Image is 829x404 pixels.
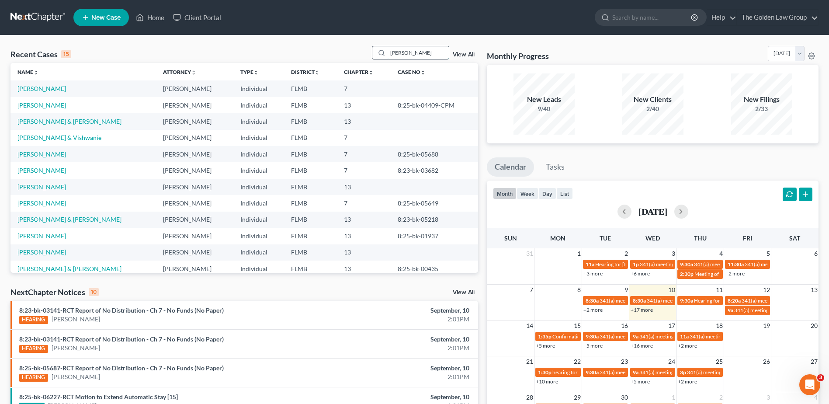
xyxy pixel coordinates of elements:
div: New Clients [622,94,683,104]
div: 2/40 [622,104,683,113]
span: 11a [586,261,594,268]
td: 8:23-bk-03682 [391,162,478,178]
a: Districtunfold_more [291,69,320,75]
span: 27 [810,356,819,367]
span: 9a [728,307,733,313]
span: 13 [810,285,819,295]
td: [PERSON_NAME] [156,212,233,228]
td: Individual [233,212,284,228]
td: FLMB [284,244,337,261]
div: 2:01PM [325,373,469,381]
td: FLMB [284,80,337,97]
span: 3 [671,248,676,259]
i: unfold_more [253,70,259,75]
td: 8:25-bk-05649 [391,195,478,211]
span: 26 [762,356,771,367]
a: +16 more [631,342,653,349]
span: 341(a) meeting for [PERSON_NAME] [600,297,684,304]
td: [PERSON_NAME] [156,162,233,178]
span: 341(a) meeting for [PERSON_NAME] [687,369,771,376]
span: 4 [718,248,724,259]
td: 13 [337,97,391,113]
iframe: Intercom live chat [799,374,820,395]
td: [PERSON_NAME] [156,130,233,146]
h3: Monthly Progress [487,51,549,61]
a: +2 more [583,306,603,313]
a: +5 more [536,342,555,349]
div: September, 10 [325,393,469,401]
span: 16 [620,320,629,331]
a: Chapterunfold_more [344,69,374,75]
a: [PERSON_NAME] [52,344,100,352]
a: [PERSON_NAME] [52,315,100,324]
span: 6 [813,248,819,259]
span: 3p [680,369,686,376]
td: [PERSON_NAME] [156,228,233,244]
div: September, 10 [325,364,469,373]
a: 8:23-bk-03141-RCT Report of No Distribution - Ch 7 - No Funds (No Paper) [19,306,224,314]
a: [PERSON_NAME] [17,150,66,158]
span: 1p [633,261,639,268]
td: 8:25-bk-04409-CPM [391,97,478,113]
button: week [517,188,538,199]
a: [PERSON_NAME] [17,183,66,191]
a: +17 more [631,306,653,313]
a: [PERSON_NAME] & Vishwanie [17,134,101,141]
button: day [538,188,556,199]
span: 23 [620,356,629,367]
a: [PERSON_NAME] & [PERSON_NAME] [17,118,121,125]
input: Search by name... [388,46,449,59]
input: Search by name... [612,9,692,25]
td: Individual [233,113,284,129]
td: FLMB [284,179,337,195]
span: Mon [550,234,565,242]
td: Individual [233,228,284,244]
span: 4 [813,392,819,403]
a: Typeunfold_more [240,69,259,75]
td: Individual [233,179,284,195]
span: 25 [715,356,724,367]
a: 8:23-bk-03141-RCT Report of No Distribution - Ch 7 - No Funds (No Paper) [19,335,224,343]
span: Thu [694,234,707,242]
div: Recent Cases [10,49,71,59]
span: 11 [715,285,724,295]
i: unfold_more [368,70,374,75]
span: Fri [743,234,752,242]
td: Individual [233,97,284,113]
span: 28 [525,392,534,403]
td: Individual [233,130,284,146]
span: Hearing for [PERSON_NAME] [595,261,663,268]
a: +3 more [583,270,603,277]
a: +6 more [631,270,650,277]
td: FLMB [284,113,337,129]
td: FLMB [284,146,337,162]
a: [PERSON_NAME] [17,101,66,109]
button: month [493,188,517,199]
td: 13 [337,261,391,277]
span: 1 [671,392,676,403]
td: FLMB [284,195,337,211]
span: 31 [525,248,534,259]
div: HEARING [19,374,48,382]
span: Sun [504,234,517,242]
td: FLMB [284,212,337,228]
span: 9:30a [586,333,599,340]
a: +5 more [631,378,650,385]
td: [PERSON_NAME] [156,195,233,211]
td: 7 [337,195,391,211]
span: 11a [680,333,689,340]
span: 7 [529,285,534,295]
span: 8 [576,285,582,295]
td: 13 [337,244,391,261]
span: 3 [766,392,771,403]
td: [PERSON_NAME] [156,146,233,162]
span: 9a [633,369,638,376]
a: Home [132,10,169,25]
a: [PERSON_NAME] [17,199,66,207]
td: 7 [337,80,391,97]
a: [PERSON_NAME] [17,85,66,92]
td: FLMB [284,261,337,277]
td: FLMB [284,162,337,178]
div: September, 10 [325,335,469,344]
span: 17 [667,320,676,331]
